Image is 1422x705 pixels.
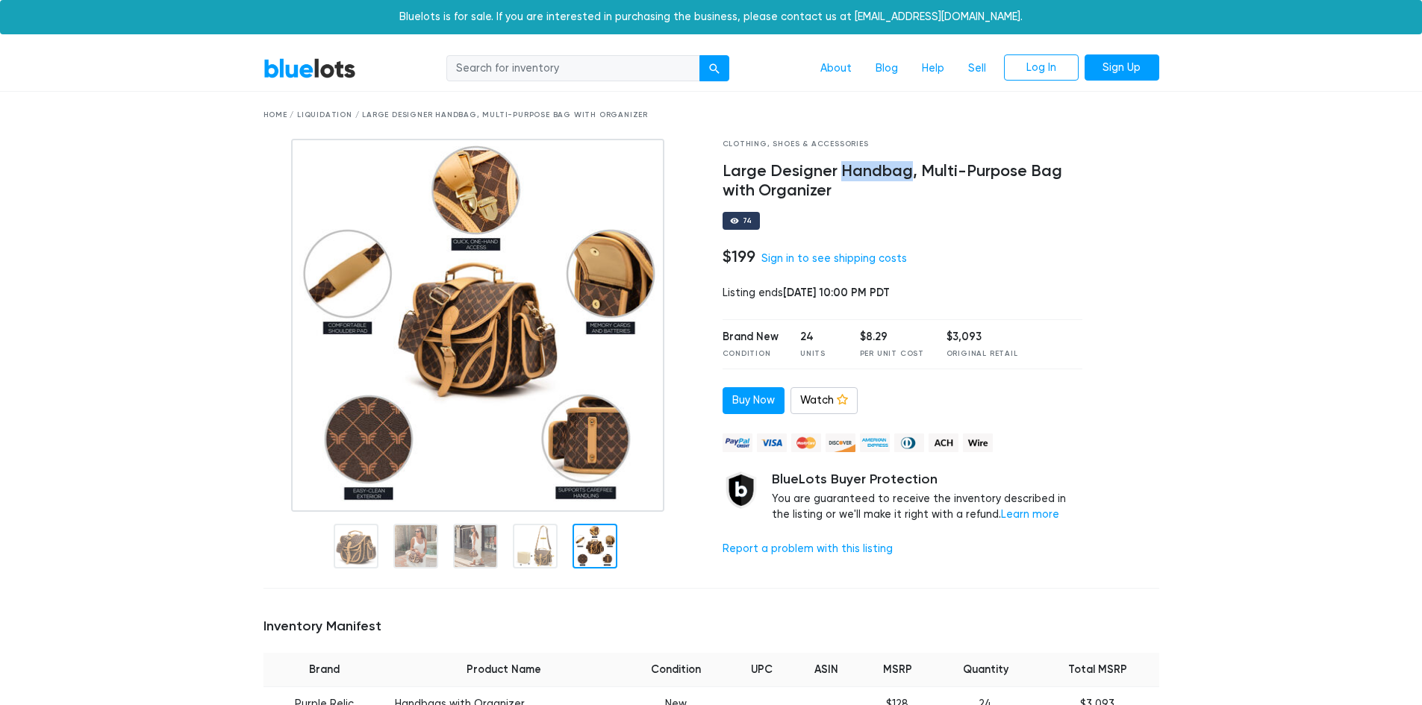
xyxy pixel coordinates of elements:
div: Brand New [723,329,779,345]
input: Search for inventory [446,55,700,82]
div: Clothing, Shoes & Accessories [723,139,1083,150]
a: Report a problem with this listing [723,542,893,555]
th: Total MSRP [1036,653,1159,687]
img: mastercard-42073d1d8d11d6635de4c079ffdb20a4f30a903dc55d1612383a1b395dd17f39.png [791,433,821,452]
span: [DATE] 10:00 PM PDT [783,286,890,299]
a: Sign Up [1085,54,1159,81]
a: Blog [864,54,910,83]
img: diners_club-c48f30131b33b1bb0e5d0e2dbd43a8bea4cb12cb2961413e2f4250e06c020426.png [894,433,924,452]
div: Listing ends [723,285,1083,301]
div: 74 [743,217,753,225]
th: UPC [730,653,793,687]
a: Help [910,54,956,83]
img: wire-908396882fe19aaaffefbd8e17b12f2f29708bd78693273c0e28e3a24408487f.png [963,433,993,452]
div: $3,093 [947,329,1018,345]
th: MSRP [860,653,935,687]
img: buyer_protection_shield-3b65640a83011c7d3ede35a8e5a80bfdfaa6a97447f0071c1475b91a4b0b3d01.png [723,471,760,509]
div: Per Unit Cost [860,348,924,360]
div: You are guaranteed to receive the inventory described in the listing or we'll make it right with ... [772,471,1083,523]
a: BlueLots [263,57,356,79]
th: Brand [263,653,386,687]
a: Sign in to see shipping costs [761,252,907,265]
h5: BlueLots Buyer Protection [772,471,1083,488]
div: Original Retail [947,348,1018,360]
h4: $199 [723,247,755,266]
img: c5e57272-154e-4225-a4e4-137677f66dbf-1739154132.jpg [291,139,664,512]
a: Buy Now [723,387,785,414]
div: Condition [723,348,779,360]
img: visa-79caf175f036a155110d1892330093d4c38f53c55c9ec9e2c3a54a56571784bb.png [757,433,787,452]
h4: Large Designer Handbag, Multi-Purpose Bag with Organizer [723,162,1083,201]
img: american_express-ae2a9f97a040b4b41f6397f7637041a5861d5f99d0716c09922aba4e24c8547d.png [860,433,890,452]
a: Sell [956,54,998,83]
a: Watch [790,387,858,414]
div: 24 [800,329,838,345]
th: Product Name [386,653,622,687]
th: Condition [622,653,730,687]
a: Log In [1004,54,1079,81]
a: About [808,54,864,83]
th: ASIN [793,653,860,687]
img: paypal_credit-80455e56f6e1299e8d57f40c0dcee7b8cd4ae79b9eccbfc37e2480457ba36de9.png [723,433,752,452]
img: discover-82be18ecfda2d062aad2762c1ca80e2d36a4073d45c9e0ffae68cd515fbd3d32.png [826,433,855,452]
h5: Inventory Manifest [263,618,1159,635]
div: $8.29 [860,329,924,345]
img: ach-b7992fed28a4f97f893c574229be66187b9afb3f1a8d16a4691d3d3140a8ab00.png [929,433,958,452]
div: Home / Liquidation / Large Designer Handbag, Multi-Purpose Bag with Organizer [263,110,1159,121]
th: Quantity [935,653,1036,687]
div: Units [800,348,838,360]
a: Learn more [1001,508,1059,521]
